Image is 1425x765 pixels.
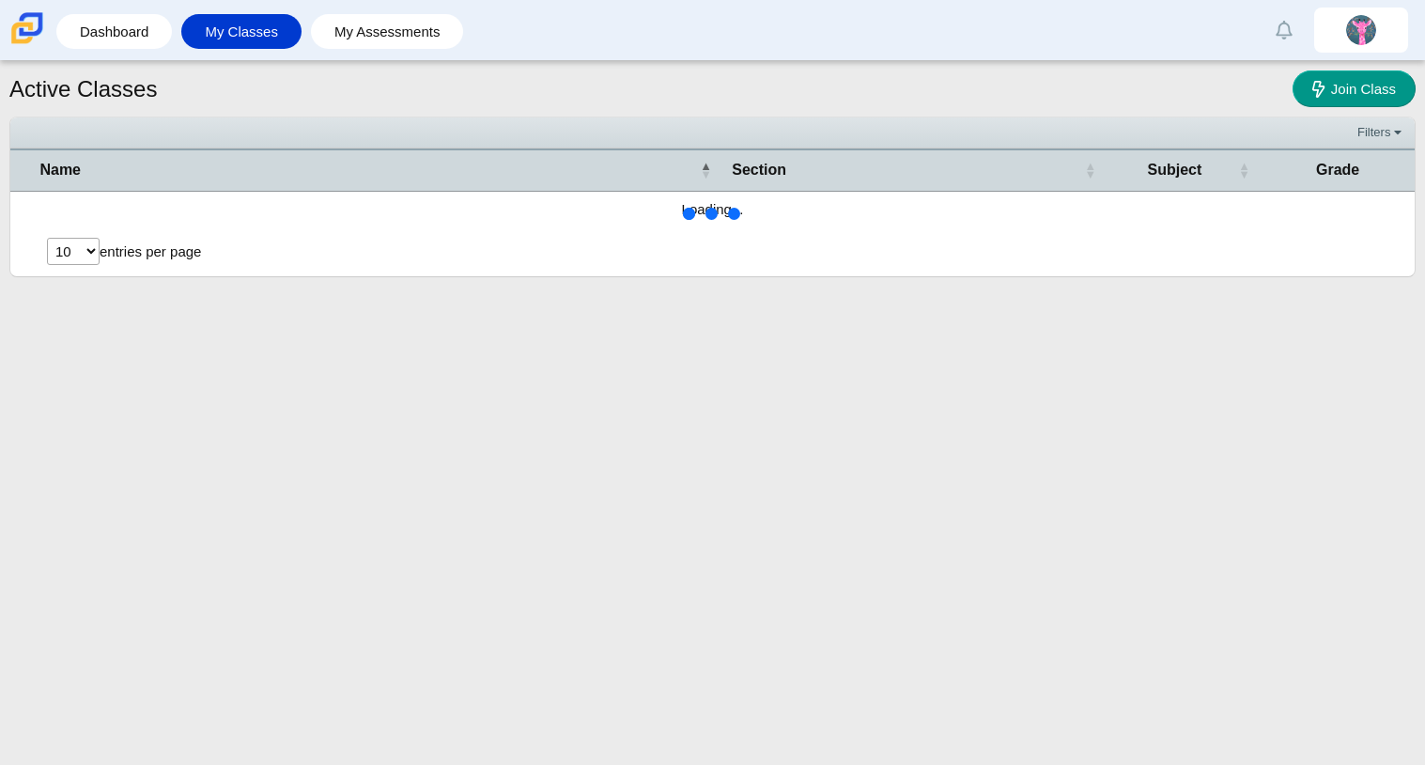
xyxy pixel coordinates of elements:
td: Loading... [10,192,1415,226]
span: Subject : Activate to sort [1238,150,1249,190]
span: Grade [1316,162,1359,178]
span: Join Class [1331,81,1396,97]
a: My Assessments [320,14,455,49]
a: Dashboard [66,14,163,49]
span: Name : Activate to invert sorting [700,150,711,190]
a: Carmen School of Science & Technology [8,35,47,51]
span: Name [39,162,81,178]
a: nikki.neal.9MfL6P [1314,8,1408,53]
a: My Classes [191,14,292,49]
img: nikki.neal.9MfL6P [1346,15,1376,45]
span: Subject [1147,162,1201,178]
h1: Active Classes [9,73,157,105]
label: entries per page [100,243,201,259]
a: Alerts [1263,9,1305,51]
img: Carmen School of Science & Technology [8,8,47,48]
span: Section [732,162,786,178]
span: Section : Activate to sort [1085,150,1096,190]
a: Filters [1353,123,1410,142]
a: Join Class [1293,70,1416,107]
